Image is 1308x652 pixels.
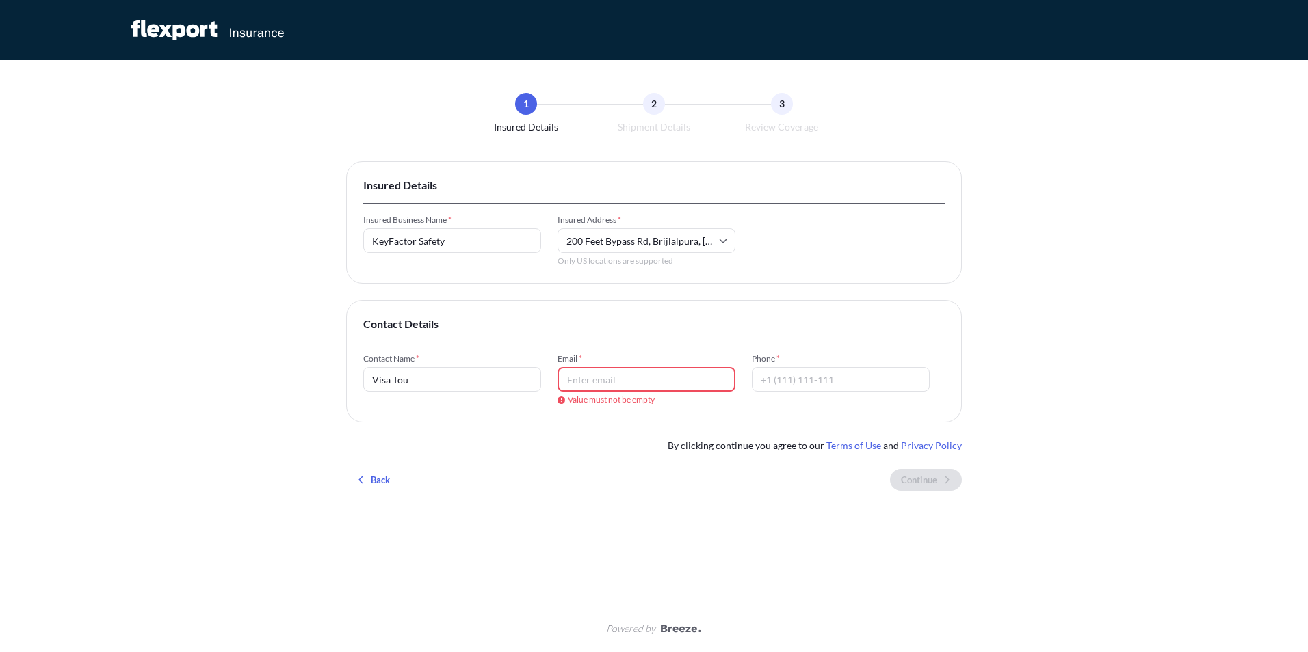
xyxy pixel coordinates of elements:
span: Insured Address [558,215,735,226]
span: Review Coverage [745,120,818,134]
a: Terms of Use [826,439,881,451]
span: 3 [779,97,785,111]
button: Continue [890,469,962,491]
span: Insured Business Name [363,215,541,226]
input: Enter full name [363,367,541,392]
span: Contact Details [363,317,945,331]
span: Phone [752,353,930,364]
span: 2 [651,97,657,111]
input: +1 (111) 111-111 [752,367,930,392]
span: Insured Details [494,120,558,134]
span: Value must not be empty [558,394,735,405]
input: Enter full address [558,228,735,253]
span: Powered by [606,622,655,636]
p: Continue [901,473,937,487]
span: Email [558,353,735,364]
button: Back [346,469,401,491]
span: Shipment Details [618,120,690,134]
input: Enter email [558,367,735,392]
span: 1 [523,97,529,111]
input: Enter full name [363,228,541,253]
a: Privacy Policy [901,439,962,451]
p: Back [371,473,390,487]
span: By clicking continue you agree to our and [668,439,962,452]
span: Insured Details [363,178,945,192]
span: Contact Name [363,353,541,364]
span: Only US locations are supported [558,256,735,267]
